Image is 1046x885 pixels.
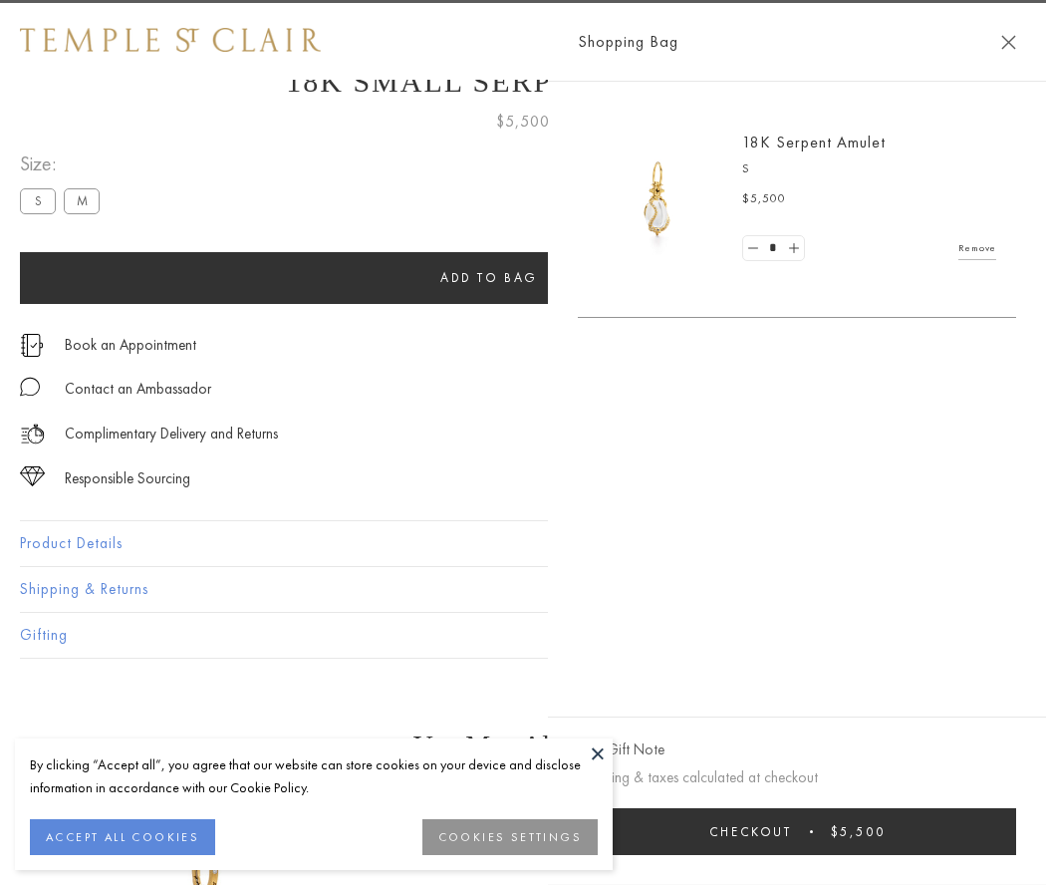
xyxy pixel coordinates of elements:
div: Contact an Ambassador [65,377,211,402]
div: Responsible Sourcing [65,466,190,491]
a: Set quantity to 0 [743,236,763,261]
button: Gifting [20,613,1026,658]
a: 18K Serpent Amulet [742,132,886,152]
button: Checkout $5,500 [578,808,1016,855]
span: $5,500 [831,823,886,840]
div: By clicking “Accept all”, you agree that our website can store cookies on your device and disclos... [30,753,598,799]
img: Temple St. Clair [20,28,321,52]
img: MessageIcon-01_2.svg [20,377,40,397]
span: Size: [20,147,108,180]
p: S [742,159,996,179]
span: $5,500 [742,189,786,209]
h3: You May Also Like [50,730,996,761]
img: icon_delivery.svg [20,422,45,446]
button: ACCEPT ALL COOKIES [30,819,215,855]
span: Shopping Bag [578,29,678,55]
label: S [20,188,56,213]
label: M [64,188,100,213]
a: Remove [958,237,996,259]
span: Add to bag [440,269,538,286]
button: Product Details [20,521,1026,566]
span: $5,500 [496,109,550,135]
a: Set quantity to 2 [783,236,803,261]
button: Shipping & Returns [20,567,1026,612]
span: Checkout [709,823,792,840]
img: P51836-E11SERPPV [598,140,717,259]
button: Add Gift Note [578,737,664,762]
img: icon_appointment.svg [20,334,44,357]
a: Book an Appointment [65,334,196,356]
h1: 18K Small Serpent Amulet [20,65,1026,99]
p: Complimentary Delivery and Returns [65,422,278,446]
button: COOKIES SETTINGS [422,819,598,855]
button: Close Shopping Bag [1001,35,1016,50]
button: Add to bag [20,252,958,304]
p: Shipping & taxes calculated at checkout [578,765,1016,790]
img: icon_sourcing.svg [20,466,45,486]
